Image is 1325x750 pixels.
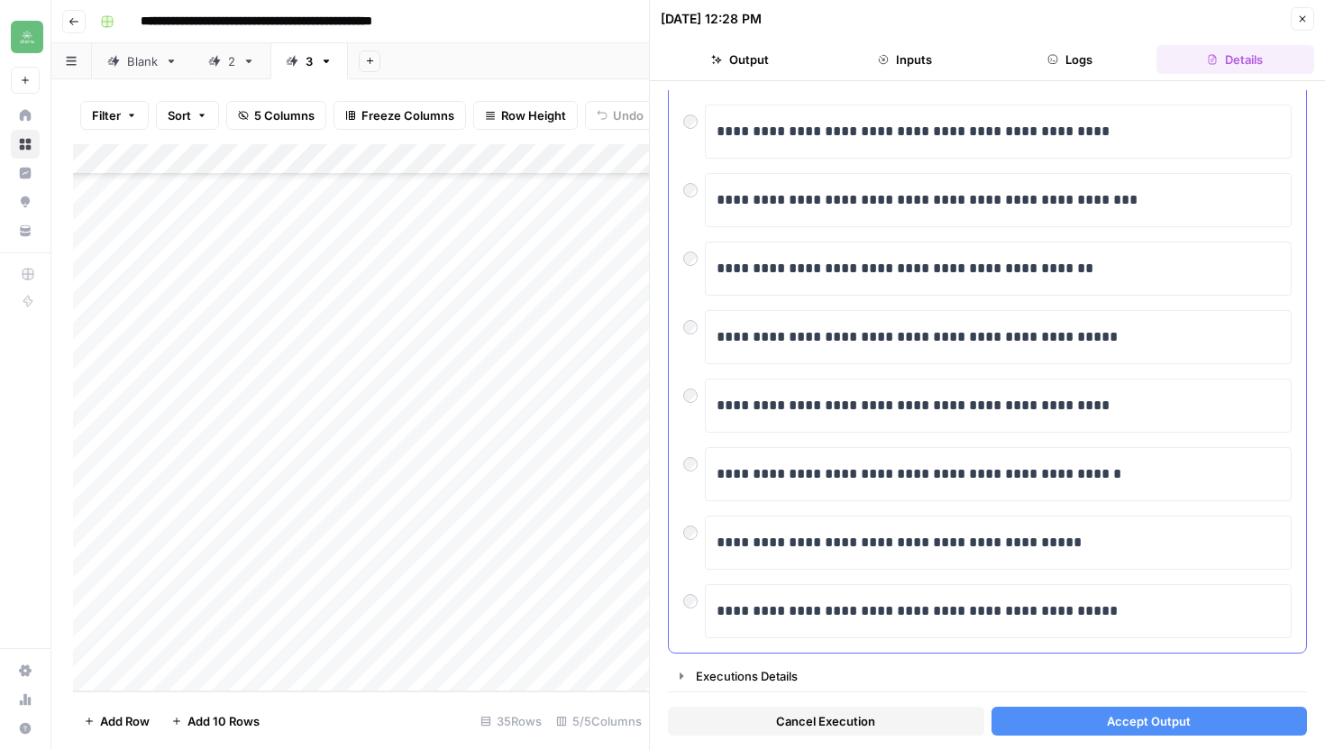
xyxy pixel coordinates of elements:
[668,707,984,736] button: Cancel Execution
[11,216,40,245] a: Your Data
[127,52,158,70] div: Blank
[334,101,466,130] button: Freeze Columns
[361,106,454,124] span: Freeze Columns
[776,712,875,730] span: Cancel Execution
[73,707,160,736] button: Add Row
[1107,712,1191,730] span: Accept Output
[187,712,260,730] span: Add 10 Rows
[661,45,818,74] button: Output
[92,43,193,79] a: Blank
[473,101,578,130] button: Row Height
[11,656,40,685] a: Settings
[11,130,40,159] a: Browse
[11,14,40,59] button: Workspace: Distru
[1156,45,1314,74] button: Details
[11,159,40,187] a: Insights
[991,45,1149,74] button: Logs
[549,707,649,736] div: 5/5 Columns
[228,52,235,70] div: 2
[585,101,655,130] button: Undo
[11,21,43,53] img: Distru Logo
[661,10,762,28] div: [DATE] 12:28 PM
[270,43,348,79] a: 3
[254,106,315,124] span: 5 Columns
[501,106,566,124] span: Row Height
[226,101,326,130] button: 5 Columns
[696,667,1295,685] div: Executions Details
[156,101,219,130] button: Sort
[100,712,150,730] span: Add Row
[168,106,191,124] span: Sort
[11,714,40,743] button: Help + Support
[826,45,983,74] button: Inputs
[669,662,1306,691] button: Executions Details
[11,187,40,216] a: Opportunities
[306,52,313,70] div: 3
[193,43,270,79] a: 2
[991,707,1308,736] button: Accept Output
[11,685,40,714] a: Usage
[80,101,149,130] button: Filter
[92,106,121,124] span: Filter
[473,707,549,736] div: 35 Rows
[11,101,40,130] a: Home
[160,707,270,736] button: Add 10 Rows
[613,106,644,124] span: Undo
